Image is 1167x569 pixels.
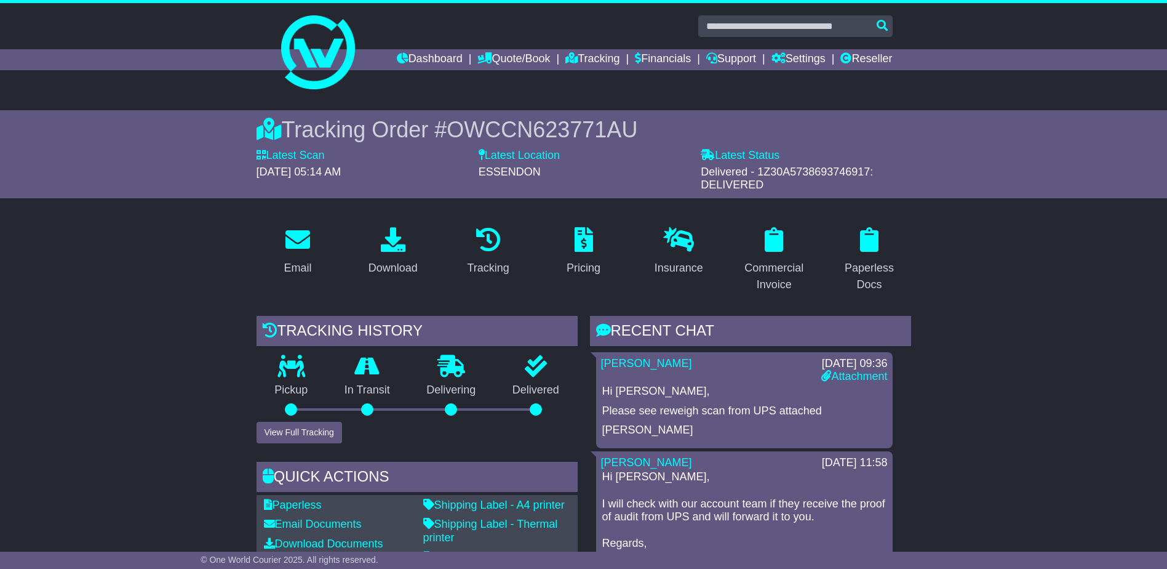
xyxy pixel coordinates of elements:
[408,384,495,397] p: Delivering
[635,49,691,70] a: Financials
[276,223,319,281] a: Email
[201,555,378,565] span: © One World Courier 2025. All rights reserved.
[741,260,808,293] div: Commercial Invoice
[264,499,322,511] a: Paperless
[479,166,541,178] span: ESSENDON
[447,117,637,142] span: OWCCN623771AU
[771,49,826,70] a: Settings
[655,260,703,276] div: Insurance
[590,316,911,349] div: RECENT CHAT
[701,149,779,163] label: Latest Status
[602,385,886,398] p: Hi [PERSON_NAME],
[477,49,550,70] a: Quote/Book
[257,462,578,495] div: Quick Actions
[397,49,463,70] a: Dashboard
[602,405,886,418] p: Please see reweigh scan from UPS attached
[360,223,426,281] a: Download
[840,49,892,70] a: Reseller
[836,260,903,293] div: Paperless Docs
[368,260,418,276] div: Download
[733,223,816,297] a: Commercial Invoice
[479,149,560,163] label: Latest Location
[459,223,517,281] a: Tracking
[423,518,558,544] a: Shipping Label - Thermal printer
[326,384,408,397] p: In Transit
[567,260,600,276] div: Pricing
[647,223,711,281] a: Insurance
[559,223,608,281] a: Pricing
[601,357,692,369] a: [PERSON_NAME]
[264,518,362,530] a: Email Documents
[423,551,543,563] a: Original Address Label
[423,499,565,511] a: Shipping Label - A4 printer
[821,370,887,382] a: Attachment
[701,166,873,192] span: Delivered - 1Z30A5738693746917: DELIVERED
[601,456,692,469] a: [PERSON_NAME]
[257,116,911,143] div: Tracking Order #
[467,260,509,276] div: Tracking
[284,260,311,276] div: Email
[257,166,341,178] span: [DATE] 05:14 AM
[257,316,578,349] div: Tracking history
[264,538,383,550] a: Download Documents
[257,149,325,163] label: Latest Scan
[494,384,578,397] p: Delivered
[706,49,756,70] a: Support
[822,456,888,470] div: [DATE] 11:58
[565,49,619,70] a: Tracking
[257,422,342,443] button: View Full Tracking
[257,384,327,397] p: Pickup
[828,223,911,297] a: Paperless Docs
[821,357,887,371] div: [DATE] 09:36
[602,424,886,437] p: [PERSON_NAME]
[602,470,886,563] p: Hi [PERSON_NAME], I will check with our account team if they receive the proof of audit from UPS ...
